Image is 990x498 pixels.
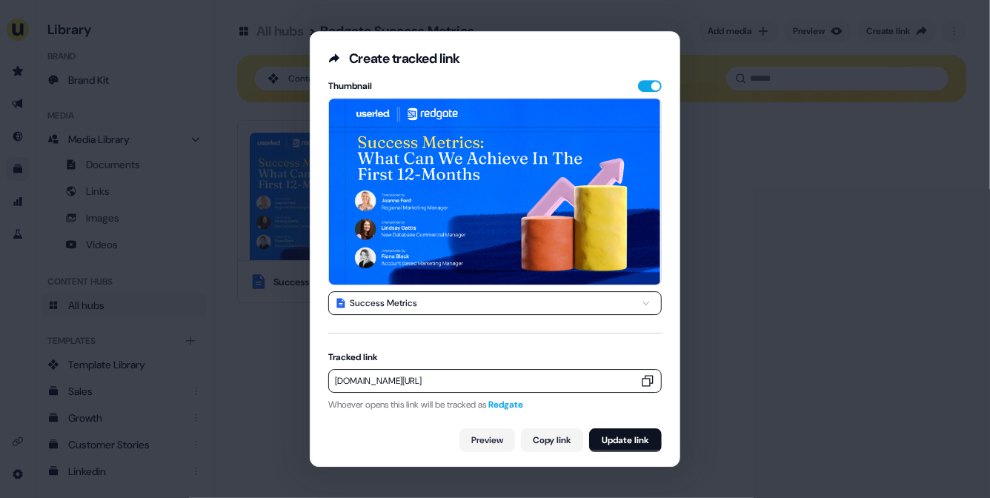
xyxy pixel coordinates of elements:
[459,428,515,452] a: Preview
[488,399,523,411] span: Redgate
[349,50,459,67] div: Create tracked link
[521,428,583,452] button: Copy link
[335,376,637,386] div: [DOMAIN_NAME][URL]
[589,428,662,452] button: Update link
[328,399,662,411] div: Whoever opens this link will be tracked as
[329,99,661,285] img: Thumbnail
[328,351,662,363] label: Tracked link
[328,80,372,92] div: Thumbnail
[350,296,417,311] div: Success Metrics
